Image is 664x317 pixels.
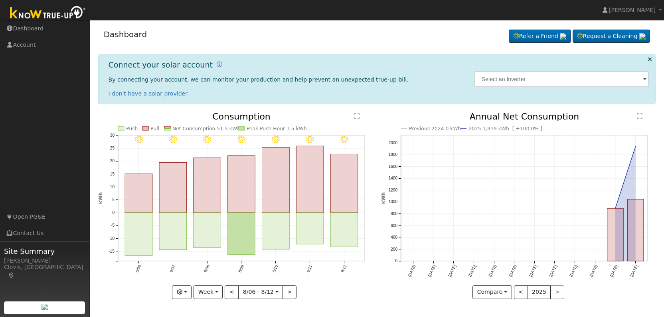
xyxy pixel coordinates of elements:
[109,76,409,83] span: By connecting your account, we can monitor your production and help prevent an unexpected true-up...
[509,30,571,43] a: Refer a Friend
[109,90,188,97] a: I don't have a solar provider
[6,4,90,22] img: Know True-Up
[104,30,147,39] a: Dashboard
[109,60,213,70] h1: Connect your solar account
[4,263,85,280] div: Clovis, [GEOGRAPHIC_DATA]
[639,33,646,40] img: retrieve
[609,7,656,13] span: [PERSON_NAME]
[4,246,85,257] span: Site Summary
[474,71,649,87] input: Select an Inverter
[573,30,650,43] a: Request a Cleaning
[560,33,566,40] img: retrieve
[8,272,15,279] a: Map
[41,304,48,310] img: retrieve
[4,257,85,265] div: [PERSON_NAME]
